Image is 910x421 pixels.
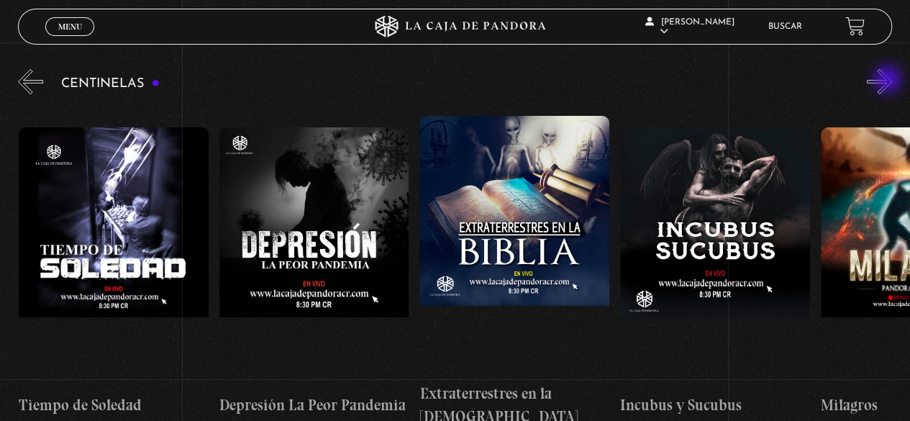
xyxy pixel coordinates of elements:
h4: Incubus y Sucubus [620,394,810,417]
button: Next [867,69,892,94]
h4: Depresión La Peor Pandemia [219,394,409,417]
button: Previous [18,69,43,94]
span: Cerrar [53,34,87,44]
h3: Centinelas [61,77,160,91]
span: [PERSON_NAME] [645,18,734,36]
a: Buscar [768,22,802,31]
span: Menu [58,22,82,31]
a: View your shopping cart [845,17,865,36]
h4: Tiempo de Soledad [19,394,209,417]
